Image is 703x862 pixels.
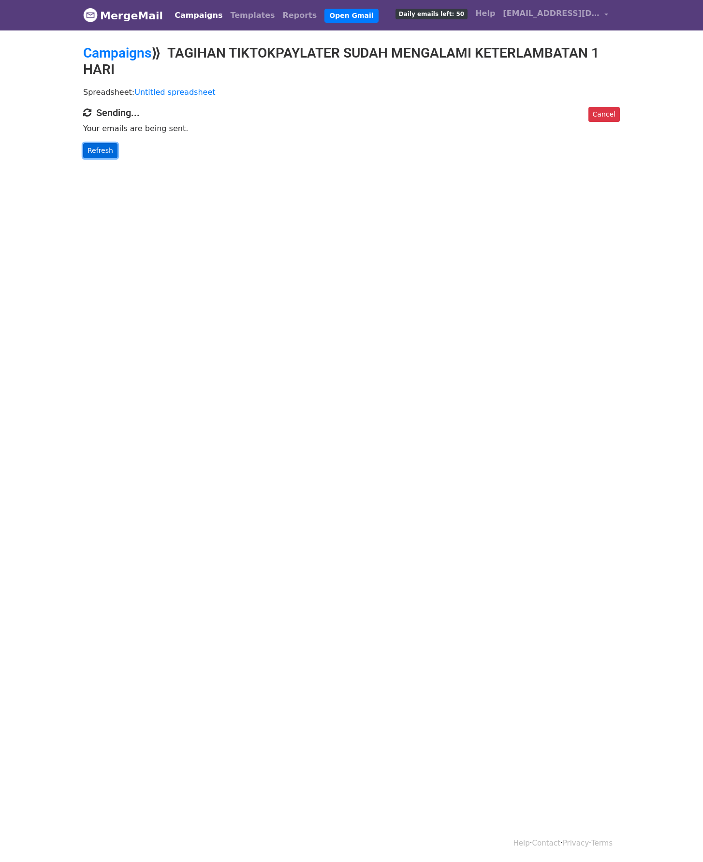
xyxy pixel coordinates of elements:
[83,45,151,61] a: Campaigns
[226,6,278,25] a: Templates
[591,839,613,847] a: Terms
[83,107,620,119] h4: Sending...
[83,5,163,26] a: MergeMail
[83,45,620,77] h2: ⟫ TAGIHAN TIKTOKPAYLATER SUDAH MENGALAMI KETERLAMBATAN 1 HARI
[563,839,589,847] a: Privacy
[83,87,620,97] p: Spreadsheet:
[532,839,560,847] a: Contact
[513,839,530,847] a: Help
[279,6,321,25] a: Reports
[83,8,98,22] img: MergeMail logo
[83,123,620,134] p: Your emails are being sent.
[588,107,620,122] a: Cancel
[134,88,215,97] a: Untitled spreadsheet
[83,143,117,158] a: Refresh
[503,8,600,19] span: [EMAIL_ADDRESS][DOMAIN_NAME]
[471,4,499,23] a: Help
[499,4,612,27] a: [EMAIL_ADDRESS][DOMAIN_NAME]
[171,6,226,25] a: Campaigns
[392,4,471,23] a: Daily emails left: 50
[655,816,703,862] iframe: Chat Widget
[324,9,378,23] a: Open Gmail
[395,9,468,19] span: Daily emails left: 50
